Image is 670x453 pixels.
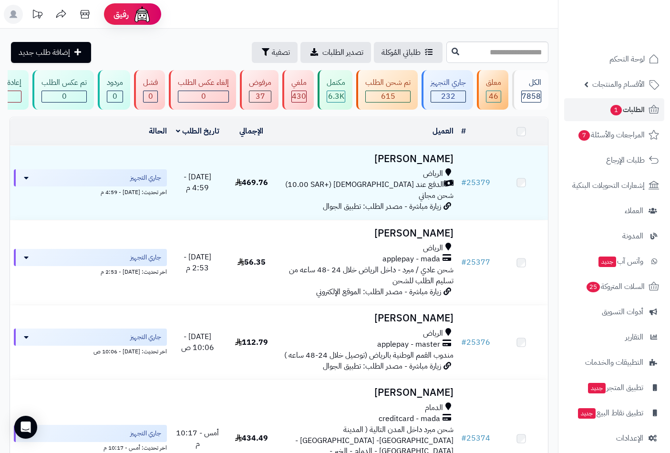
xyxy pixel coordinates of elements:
a: الإجمالي [239,125,263,137]
h3: [PERSON_NAME] [282,228,454,239]
a: تطبيق المتجرجديد [564,376,664,399]
a: أدوات التسويق [564,300,664,323]
div: 46 [486,91,501,102]
span: تصفية [272,47,290,58]
span: 112.79 [235,337,268,348]
a: تم شحن الطلب 615 [354,70,420,110]
a: فشل 0 [132,70,167,110]
a: التقارير [564,326,664,349]
div: 0 [107,91,123,102]
a: طلباتي المُوكلة [374,42,443,63]
span: الدفع عند [DEMOGRAPHIC_DATA] (+10.00 SAR) [285,179,444,190]
span: 430 [292,91,306,102]
a: المدونة [564,225,664,247]
span: التطبيقات والخدمات [585,356,643,369]
div: 6312 [327,91,345,102]
h3: [PERSON_NAME] [282,313,454,324]
span: جاري التجهيز [130,253,161,262]
div: اخر تحديث: [DATE] - 4:59 م [14,186,167,196]
span: الدمام [425,402,443,413]
div: 0 [42,91,86,102]
span: جاري التجهيز [130,173,161,183]
div: فشل [143,77,158,88]
a: جاري التجهيز 232 [420,70,475,110]
span: 469.76 [235,177,268,188]
div: إلغاء عكس الطلب [178,77,229,88]
a: ملغي 430 [280,70,316,110]
span: المدونة [622,229,643,243]
a: تاريخ الطلب [176,125,219,137]
span: شحن مجاني [419,190,454,201]
a: معلق 46 [475,70,510,110]
span: 1 [610,105,622,115]
a: الإعدادات [564,427,664,450]
a: الحالة [149,125,167,137]
span: 0 [201,91,206,102]
span: الإعدادات [616,432,643,445]
span: الرياض [423,328,443,339]
div: اخر تحديث: أمس - 10:17 م [14,442,167,452]
div: مكتمل [327,77,345,88]
div: 0 [144,91,157,102]
span: إشعارات التحويلات البنكية [572,179,645,192]
a: الطلبات1 [564,98,664,121]
span: 7 [578,130,590,141]
span: # [461,337,466,348]
span: أمس - 10:17 م [176,427,219,450]
span: شحن عادي / مبرد - داخل الرياض خلال 24 -48 ساعه من تسليم الطلب للشحن [289,264,454,287]
span: 7858 [522,91,541,102]
span: # [461,177,466,188]
button: تصفية [252,42,298,63]
span: جديد [588,383,606,393]
a: التطبيقات والخدمات [564,351,664,374]
span: applepay - mada [382,254,440,265]
img: ai-face.png [133,5,152,24]
div: Open Intercom Messenger [14,416,37,439]
a: إضافة طلب جديد [11,42,91,63]
div: اخر تحديث: [DATE] - 2:53 م [14,266,167,276]
img: logo-2.png [605,27,661,47]
span: تطبيق المتجر [587,381,643,394]
span: المراجعات والأسئلة [577,128,645,142]
span: # [461,432,466,444]
span: الرياض [423,168,443,179]
div: مرفوض [249,77,271,88]
span: 434.49 [235,432,268,444]
div: تم عكس الطلب [41,77,87,88]
span: وآتس آب [598,255,643,268]
div: ملغي [291,77,307,88]
span: # [461,257,466,268]
a: العملاء [564,199,664,222]
a: إشعارات التحويلات البنكية [564,174,664,197]
span: 37 [256,91,265,102]
span: creditcard - mada [379,413,440,424]
a: تصدير الطلبات [300,42,371,63]
div: 0 [178,91,228,102]
a: #25379 [461,177,490,188]
a: السلات المتروكة25 [564,275,664,298]
span: جديد [578,408,596,419]
div: مردود [107,77,123,88]
a: مكتمل 6.3K [316,70,354,110]
span: [DATE] - 2:53 م [184,251,211,274]
div: اخر تحديث: [DATE] - 10:06 ص [14,346,167,356]
div: تم شحن الطلب [365,77,411,88]
h3: [PERSON_NAME] [282,387,454,398]
span: جديد [598,257,616,267]
span: طلباتي المُوكلة [381,47,421,58]
a: الكل7858 [510,70,550,110]
span: السلات المتروكة [586,280,645,293]
a: #25377 [461,257,490,268]
h3: [PERSON_NAME] [282,154,454,165]
a: تم عكس الطلب 0 [31,70,96,110]
span: طلبات الإرجاع [606,154,645,167]
span: تصدير الطلبات [322,47,363,58]
span: العملاء [625,204,643,217]
span: جاري التجهيز [130,429,161,438]
span: زيارة مباشرة - مصدر الطلب: الموقع الإلكتروني [316,286,441,298]
span: 0 [113,91,117,102]
a: #25376 [461,337,490,348]
a: مردود 0 [96,70,132,110]
div: الكل [521,77,541,88]
span: 25 [587,282,600,292]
